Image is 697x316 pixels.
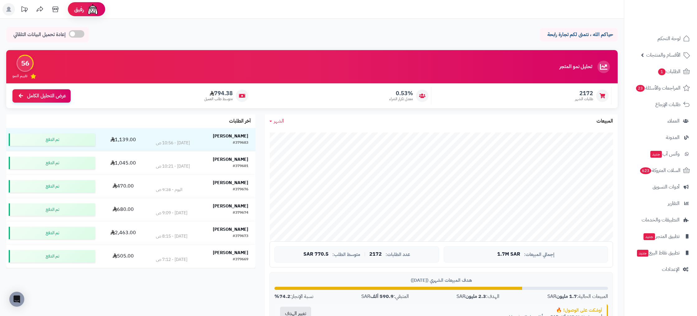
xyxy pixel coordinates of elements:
[635,84,681,92] span: المراجعات والأسئلة
[636,249,680,257] span: تطبيق نقاط البيع
[524,252,554,257] span: إجمالي المبيعات:
[9,180,95,193] div: تم الدفع
[657,34,681,43] span: لوحة التحكم
[465,293,486,300] strong: 2.3 مليون
[389,96,413,102] span: معدل تكرار الشراء
[13,31,66,38] span: إعادة تحميل البيانات التلقائي
[87,3,99,16] img: ai-face.png
[98,245,149,268] td: 505.00
[156,140,190,146] div: [DATE] - 10:56 ص
[233,210,248,216] div: #379674
[668,199,680,208] span: التقارير
[655,5,691,18] img: logo-2.png
[662,265,680,274] span: الإعدادات
[9,227,95,239] div: تم الدفع
[653,183,680,191] span: أدوات التسويق
[636,85,645,92] span: 23
[156,210,187,216] div: [DATE] - 9:09 ص
[628,130,693,145] a: المدونة
[274,277,608,284] div: هدف المبيعات الشهري ([DATE])
[639,166,681,175] span: السلات المتروكة
[646,51,681,59] span: الأقسام والمنتجات
[233,187,248,193] div: #379676
[27,92,66,100] span: عرض التحليل الكامل
[233,140,248,146] div: #379683
[643,232,680,241] span: تطبيق المتجر
[303,252,329,257] span: 770.5 SAR
[628,31,693,46] a: لوحة التحكم
[9,292,24,307] div: Open Intercom Messenger
[274,293,290,300] strong: 74.2%
[98,175,149,198] td: 470.00
[213,133,248,139] strong: [PERSON_NAME]
[628,196,693,211] a: التقارير
[655,100,681,109] span: طلبات الإرجاع
[213,156,248,163] strong: [PERSON_NAME]
[74,6,84,13] span: رفيق
[9,133,95,146] div: تم الدفع
[628,212,693,227] a: التطبيقات والخدمات
[233,163,248,170] div: #379681
[628,229,693,244] a: تطبيق المتجرجديد
[556,293,577,300] strong: 1.7 مليون
[628,97,693,112] a: طلبات الإرجاع
[98,198,149,221] td: 680.00
[650,150,680,158] span: وآتس آب
[370,293,394,300] strong: 590.9 ألف
[16,3,32,17] a: تحديثات المنصة
[233,257,248,263] div: #379669
[575,96,593,102] span: طلبات الشهر
[156,187,182,193] div: اليوم - 9:28 ص
[628,262,693,277] a: الإعدادات
[547,293,608,300] div: المبيعات الحالية: SAR
[156,257,187,263] div: [DATE] - 7:12 ص
[12,73,27,79] span: تقييم النمو
[9,157,95,169] div: تم الدفع
[650,151,662,158] span: جديد
[9,203,95,216] div: تم الدفع
[12,89,71,103] a: عرض التحليل الكامل
[204,96,233,102] span: متوسط طلب العميل
[666,133,680,142] span: المدونة
[456,293,499,300] div: الهدف: SAR
[98,221,149,244] td: 2,463.00
[497,252,520,257] span: 1.7M SAR
[389,90,413,97] span: 0.53%
[98,151,149,174] td: 1,045.00
[361,293,409,300] div: المتبقي: SAR
[204,90,233,97] span: 794.38
[274,117,284,125] span: الشهر
[213,226,248,233] strong: [PERSON_NAME]
[213,249,248,256] strong: [PERSON_NAME]
[628,64,693,79] a: الطلبات1
[321,307,602,314] div: أوشكت على الوصول! 🔥
[156,233,187,239] div: [DATE] - 8:15 ص
[575,90,593,97] span: 2172
[364,252,366,257] span: |
[628,245,693,260] a: تطبيق نقاط البيعجديد
[386,252,410,257] span: عدد الطلبات:
[229,118,251,124] h3: آخر الطلبات
[213,179,248,186] strong: [PERSON_NAME]
[332,252,360,257] span: متوسط الطلب:
[657,67,681,76] span: الطلبات
[596,118,613,124] h3: المبيعات
[667,117,680,125] span: العملاء
[643,233,655,240] span: جديد
[545,31,613,38] p: حياكم الله ، نتمنى لكم تجارة رابحة
[274,293,313,300] div: نسبة الإنجاز:
[628,81,693,95] a: المراجعات والأسئلة23
[213,203,248,209] strong: [PERSON_NAME]
[637,250,648,257] span: جديد
[269,118,284,125] a: الشهر
[156,163,190,170] div: [DATE] - 10:21 ص
[369,252,382,257] span: 2172
[9,250,95,263] div: تم الدفع
[642,216,680,224] span: التطبيقات والخدمات
[628,179,693,194] a: أدوات التسويق
[639,167,652,174] span: 623
[628,163,693,178] a: السلات المتروكة623
[559,64,592,70] h3: تحليل نمو المتجر
[233,233,248,239] div: #379673
[628,114,693,128] a: العملاء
